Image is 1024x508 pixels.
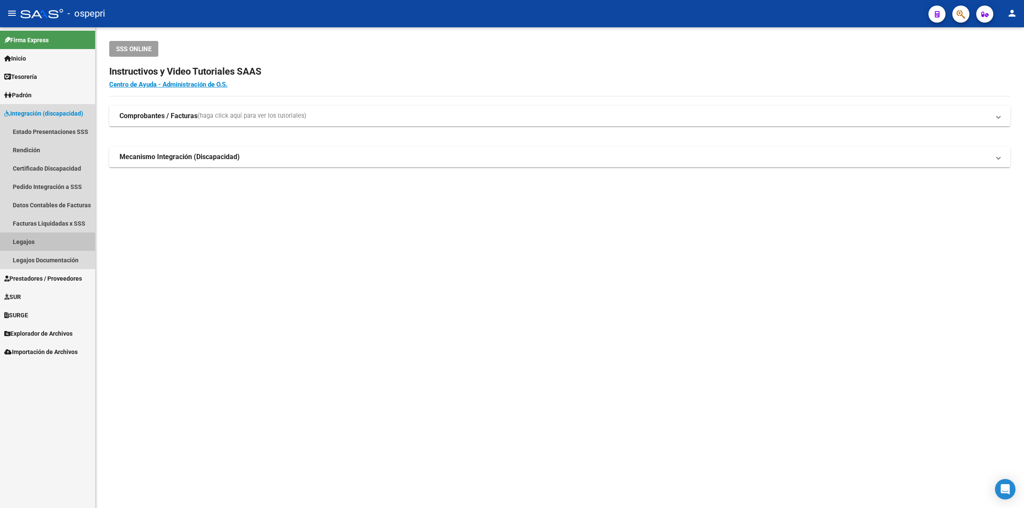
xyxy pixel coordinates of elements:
[109,41,158,57] button: SSS ONLINE
[4,329,73,338] span: Explorador de Archivos
[198,111,306,121] span: (haga click aquí para ver los tutoriales)
[4,35,49,45] span: Firma Express
[4,274,82,283] span: Prestadores / Proveedores
[109,106,1010,126] mat-expansion-panel-header: Comprobantes / Facturas(haga click aquí para ver los tutoriales)
[4,292,21,302] span: SUR
[995,479,1015,499] div: Open Intercom Messenger
[4,54,26,63] span: Inicio
[4,90,32,100] span: Padrón
[109,81,227,88] a: Centro de Ayuda - Administración de O.S.
[109,64,1010,80] h2: Instructivos y Video Tutoriales SAAS
[109,147,1010,167] mat-expansion-panel-header: Mecanismo Integración (Discapacidad)
[4,109,83,118] span: Integración (discapacidad)
[116,45,151,53] span: SSS ONLINE
[4,347,78,357] span: Importación de Archivos
[4,72,37,81] span: Tesorería
[7,8,17,18] mat-icon: menu
[1007,8,1017,18] mat-icon: person
[67,4,105,23] span: - ospepri
[119,111,198,121] strong: Comprobantes / Facturas
[4,311,28,320] span: SURGE
[119,152,240,162] strong: Mecanismo Integración (Discapacidad)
